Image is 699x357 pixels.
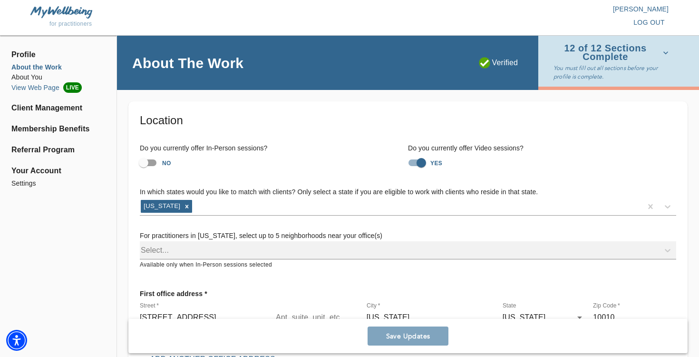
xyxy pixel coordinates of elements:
[553,41,672,64] button: 12 of 12 Sections Complete
[11,144,105,156] a: Referral Program
[11,165,105,177] span: Your Account
[49,20,92,27] span: for practitioners
[63,82,82,93] span: LIVE
[553,64,672,81] p: You must fill out all sections before your profile is complete.
[349,4,669,14] p: [PERSON_NAME]
[633,17,665,29] span: log out
[503,310,586,325] div: [US_STATE]
[140,303,159,309] label: Street
[162,160,171,167] strong: NO
[132,54,243,72] h4: About The Work
[408,143,676,154] h6: Do you currently offer Video sessions?
[553,44,669,61] span: 12 of 12 Sections Complete
[479,57,518,69] p: Verified
[11,72,105,82] a: About You
[140,285,207,302] p: First office address *
[140,231,676,241] h6: For practitioners in [US_STATE], select up to 5 neighborhoods near your office(s)
[593,303,620,309] label: Zip Code
[6,330,27,351] div: Accessibility Menu
[11,123,105,135] a: Membership Benefits
[11,82,105,93] a: View Web PageLIVE
[630,14,669,31] button: log out
[367,303,380,309] label: City
[11,62,105,72] a: About the Work
[140,113,676,128] h5: Location
[141,200,182,212] div: [US_STATE]
[11,82,105,93] li: View Web Page
[430,160,442,167] strong: YES
[30,6,92,18] img: MyWellbeing
[140,261,272,268] span: Available only when In-Person sessions selected
[11,49,105,60] span: Profile
[140,187,676,198] h6: In which states would you like to match with clients? Only select a state if you are eligible to ...
[11,102,105,114] a: Client Management
[140,143,408,154] h6: Do you currently offer In-Person sessions?
[11,178,105,188] a: Settings
[503,303,516,309] label: State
